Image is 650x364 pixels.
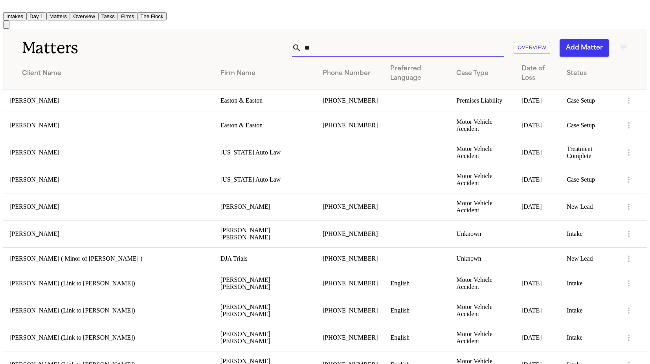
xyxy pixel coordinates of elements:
[3,220,214,247] td: [PERSON_NAME]
[560,193,618,220] td: New Lead
[3,247,214,270] td: [PERSON_NAME] ( Minor of [PERSON_NAME] )
[560,166,618,193] td: Case Setup
[26,12,46,20] button: Day 1
[137,13,167,19] a: The Flock
[3,270,214,297] td: [PERSON_NAME] (Link to [PERSON_NAME])
[22,69,208,78] div: Client Name
[214,89,316,112] td: Easton & Easton
[560,297,618,324] td: Intake
[384,324,450,351] td: English
[3,193,214,220] td: [PERSON_NAME]
[450,297,515,324] td: Motor Vehicle Accident
[515,324,560,351] td: [DATE]
[3,12,26,20] button: Intakes
[22,38,194,58] h1: Matters
[450,220,515,247] td: Unknown
[3,13,26,19] a: Intakes
[214,247,316,270] td: DJA Trials
[3,5,13,12] a: Home
[316,324,384,351] td: [PHONE_NUMBER]
[515,193,560,220] td: [DATE]
[46,13,70,19] a: Matters
[214,139,316,166] td: [US_STATE] Auto Law
[560,247,618,270] td: New Lead
[214,193,316,220] td: [PERSON_NAME]
[450,166,515,193] td: Motor Vehicle Accident
[521,64,554,83] div: Date of Loss
[560,89,618,112] td: Case Setup
[450,270,515,297] td: Motor Vehicle Accident
[214,324,316,351] td: [PERSON_NAME] [PERSON_NAME]
[560,270,618,297] td: Intake
[316,193,384,220] td: [PHONE_NUMBER]
[450,193,515,220] td: Motor Vehicle Accident
[456,69,509,78] div: Case Type
[3,166,214,193] td: [PERSON_NAME]
[450,112,515,139] td: Motor Vehicle Accident
[384,270,450,297] td: English
[3,139,214,166] td: [PERSON_NAME]
[3,89,214,112] td: [PERSON_NAME]
[514,42,550,54] button: Overview
[220,69,310,78] div: Firm Name
[560,139,618,166] td: Treatment Complete
[567,69,611,78] div: Status
[70,12,98,20] button: Overview
[214,112,316,139] td: Easton & Easton
[214,270,316,297] td: [PERSON_NAME] [PERSON_NAME]
[214,166,316,193] td: [US_STATE] Auto Law
[214,220,316,247] td: [PERSON_NAME] [PERSON_NAME]
[98,12,118,20] button: Tasks
[70,13,98,19] a: Overview
[214,297,316,324] td: [PERSON_NAME] [PERSON_NAME]
[560,324,618,351] td: Intake
[316,247,384,270] td: [PHONE_NUMBER]
[26,13,46,19] a: Day 1
[450,139,515,166] td: Motor Vehicle Accident
[515,297,560,324] td: [DATE]
[515,270,560,297] td: [DATE]
[515,89,560,112] td: [DATE]
[450,324,515,351] td: Motor Vehicle Accident
[118,13,137,19] a: Firms
[560,220,618,247] td: Intake
[560,112,618,139] td: Case Setup
[515,112,560,139] td: [DATE]
[3,324,214,351] td: [PERSON_NAME] (Link to [PERSON_NAME])
[316,297,384,324] td: [PHONE_NUMBER]
[384,297,450,324] td: English
[316,112,384,139] td: [PHONE_NUMBER]
[450,247,515,270] td: Unknown
[137,12,167,20] button: The Flock
[98,13,118,19] a: Tasks
[450,89,515,112] td: Premises Liability
[3,3,13,11] img: Finch Logo
[3,297,214,324] td: [PERSON_NAME] (Link to [PERSON_NAME])
[3,112,214,139] td: [PERSON_NAME]
[560,39,609,57] button: Add Matter
[390,64,444,83] div: Preferred Language
[323,69,378,78] div: Phone Number
[46,12,70,20] button: Matters
[316,89,384,112] td: [PHONE_NUMBER]
[316,270,384,297] td: [PHONE_NUMBER]
[515,139,560,166] td: [DATE]
[316,220,384,247] td: [PHONE_NUMBER]
[118,12,137,20] button: Firms
[515,166,560,193] td: [DATE]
